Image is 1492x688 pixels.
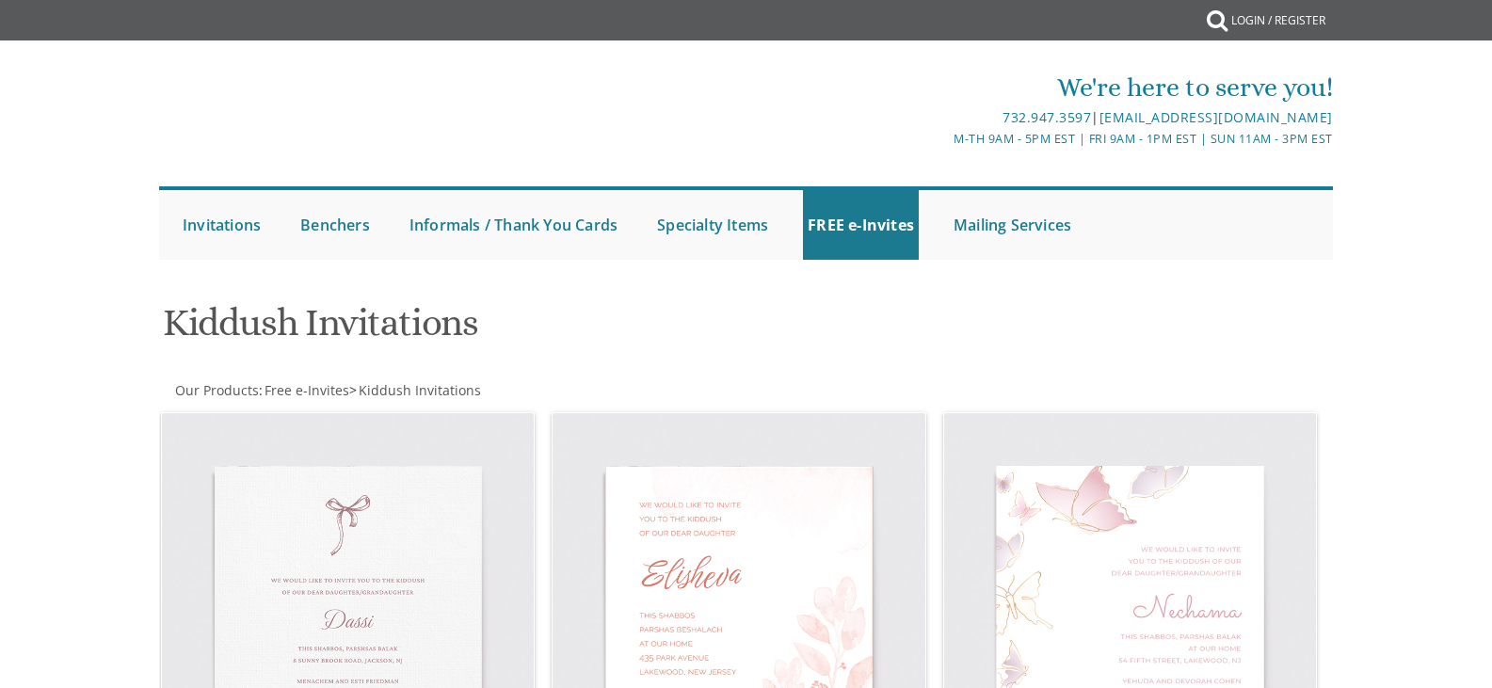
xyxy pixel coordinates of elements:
[405,190,622,260] a: Informals / Thank You Cards
[178,190,265,260] a: Invitations
[265,381,349,399] span: Free e-Invites
[163,302,931,358] h1: Kiddush Invitations
[296,190,375,260] a: Benchers
[263,381,349,399] a: Free e-Invites
[949,190,1076,260] a: Mailing Services
[173,381,259,399] a: Our Products
[1003,108,1091,126] a: 732.947.3597
[552,69,1333,106] div: We're here to serve you!
[803,190,919,260] a: FREE e-Invites
[357,381,481,399] a: Kiddush Invitations
[1099,108,1333,126] a: [EMAIL_ADDRESS][DOMAIN_NAME]
[652,190,773,260] a: Specialty Items
[552,106,1333,129] div: |
[359,381,481,399] span: Kiddush Invitations
[349,381,481,399] span: >
[159,381,746,400] div: :
[552,129,1333,149] div: M-Th 9am - 5pm EST | Fri 9am - 1pm EST | Sun 11am - 3pm EST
